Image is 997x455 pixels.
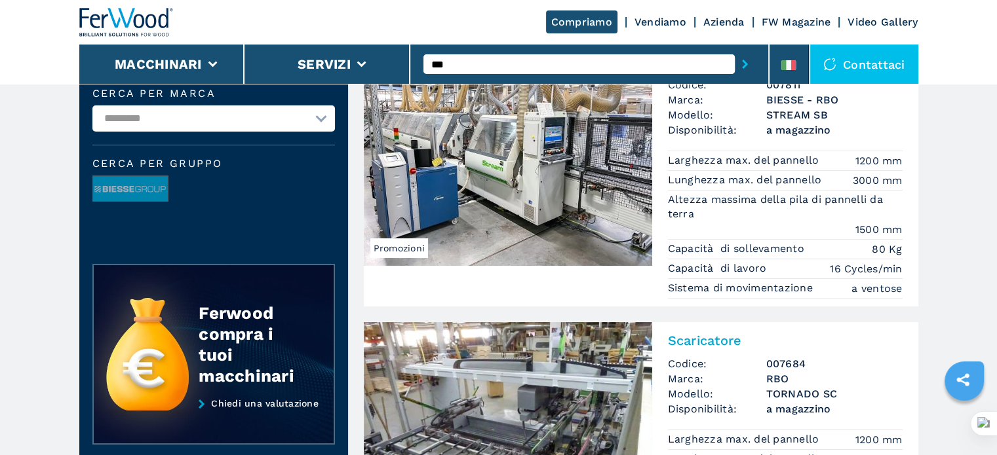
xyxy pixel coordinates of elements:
[668,153,823,168] p: Larghezza max. del pannello
[830,261,902,276] em: 16 Cycles/min
[853,173,903,188] em: 3000 mm
[635,16,686,28] a: Vendiamo
[735,49,755,79] button: submit-button
[703,16,745,28] a: Azienda
[851,281,902,296] em: a ventose
[766,386,903,401] h3: TORNADO SC
[370,238,429,258] span: Promozioni
[668,107,766,122] span: Modello:
[199,302,307,386] div: Ferwood compra i tuoi macchinari
[115,56,202,72] button: Macchinari
[668,333,903,348] h2: Scaricatore
[668,173,825,187] p: Lunghezza max. del pannello
[766,356,903,371] h3: 007684
[668,371,766,386] span: Marca:
[79,8,174,37] img: Ferwood
[766,401,903,416] span: a magazzino
[947,363,979,396] a: sharethis
[762,16,831,28] a: FW Magazine
[766,122,903,137] span: a magazzino
[668,401,766,416] span: Disponibilità:
[855,153,903,168] em: 1200 mm
[810,45,918,84] div: Contattaci
[668,192,903,222] p: Altezza massima della pila di pannelli da terra
[364,43,652,266] img: Linea di Squadrabordatura BIESSE - RBO STREAM SB
[823,58,836,71] img: Contattaci
[766,371,903,386] h3: RBO
[92,88,335,99] label: Cerca per marca
[92,158,335,169] span: Cerca per Gruppo
[364,43,918,306] a: Linea di Squadrabordatura BIESSE - RBO STREAM SBPromozioni007811Linea di SquadrabordaturaCodice:0...
[668,242,808,256] p: Capacità di sollevamento
[668,281,817,295] p: Sistema di movimentazione
[766,92,903,107] h3: BIESSE - RBO
[848,16,918,28] a: Video Gallery
[766,77,903,92] h3: 007811
[668,356,766,371] span: Codice:
[668,77,766,92] span: Codice:
[298,56,351,72] button: Servizi
[92,398,335,445] a: Chiedi una valutazione
[668,432,823,446] p: Larghezza max. del pannello
[93,176,168,202] img: image
[668,122,766,137] span: Disponibilità:
[668,261,770,276] p: Capacità di lavoro
[668,92,766,107] span: Marca:
[872,242,902,257] em: 80 Kg
[855,222,903,237] em: 1500 mm
[668,386,766,401] span: Modello:
[855,432,903,447] em: 1200 mm
[766,107,903,122] h3: STREAM SB
[546,10,617,33] a: Compriamo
